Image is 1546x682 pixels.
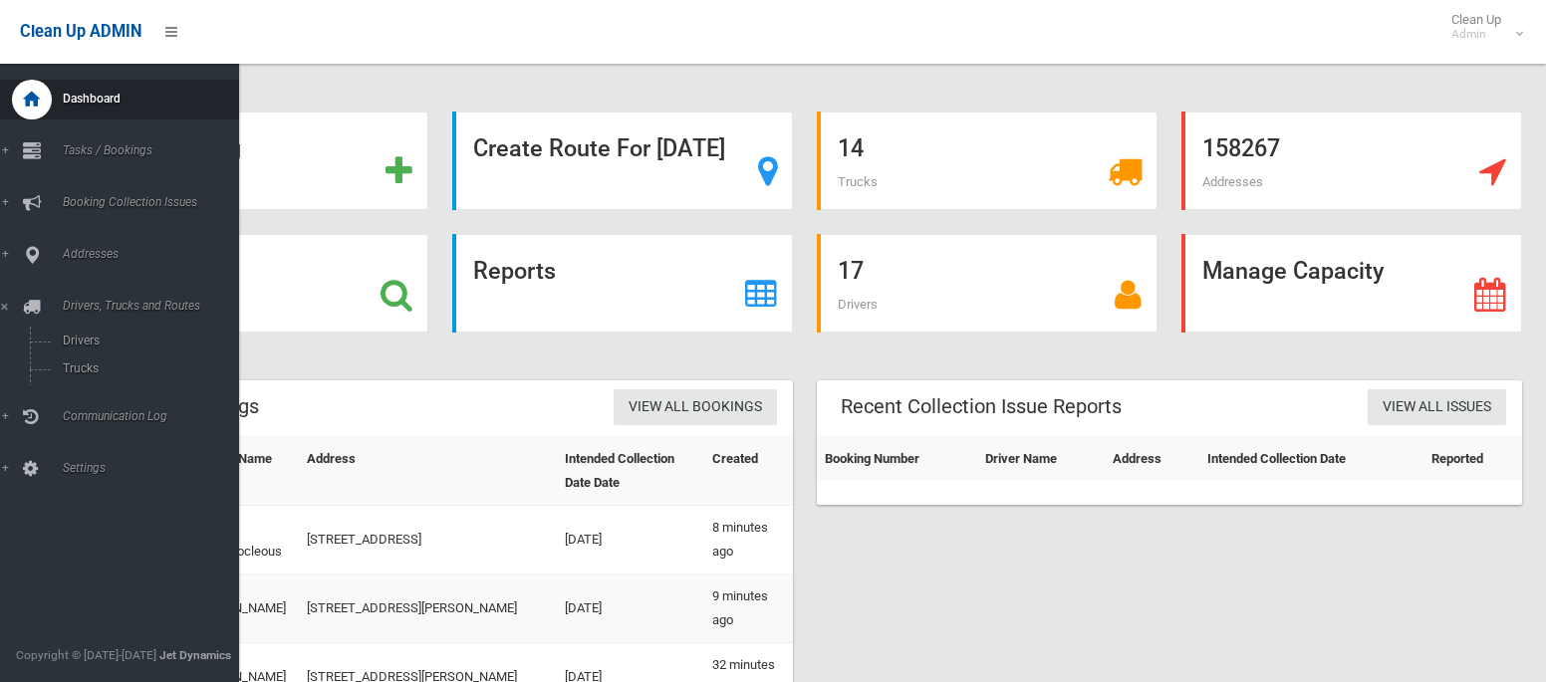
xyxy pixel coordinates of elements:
strong: Jet Dynamics [159,648,231,662]
span: Drivers, Trucks and Routes [57,299,239,313]
th: Address [299,437,558,506]
strong: 14 [838,134,864,162]
span: Trucks [57,361,222,375]
small: Admin [1451,27,1501,42]
a: Manage Capacity [1181,234,1522,333]
span: Trucks [838,174,878,189]
th: Address [1105,437,1198,482]
span: Addresses [57,247,239,261]
strong: Reports [473,257,556,285]
th: Created [704,437,794,506]
strong: 17 [838,257,864,285]
span: Drivers [57,334,222,347]
th: Reported [1423,437,1522,482]
td: [DATE] [557,574,703,643]
span: Addresses [1202,174,1263,189]
span: Dashboard [57,92,239,106]
span: Communication Log [57,409,239,423]
td: 8 minutes ago [704,506,794,574]
a: 17 Drivers [817,234,1158,333]
span: Copyright © [DATE]-[DATE] [16,648,156,662]
td: 9 minutes ago [704,574,794,643]
span: Booking Collection Issues [57,195,239,209]
a: 158267 Addresses [1181,112,1522,210]
th: Intended Collection Date Date [557,437,703,506]
span: Clean Up ADMIN [20,22,141,41]
th: Intended Collection Date [1199,437,1423,482]
a: Search [88,234,428,333]
strong: Create Route For [DATE] [473,134,725,162]
strong: 158267 [1202,134,1280,162]
a: View All Bookings [614,389,777,426]
span: Clean Up [1441,12,1521,42]
header: Recent Collection Issue Reports [817,387,1146,426]
a: 14 Trucks [817,112,1158,210]
a: Create Route For [DATE] [452,112,793,210]
th: Driver Name [977,437,1105,482]
td: C Themistocleous [182,506,299,574]
strong: Manage Capacity [1202,257,1384,285]
span: Tasks / Bookings [57,143,239,157]
td: [DATE] [557,506,703,574]
a: Add Booking [88,112,428,210]
span: Settings [57,461,239,475]
a: View All Issues [1368,389,1506,426]
td: [PERSON_NAME] [182,574,299,643]
th: Booking Number [817,437,977,482]
td: [STREET_ADDRESS] [299,506,558,574]
a: Reports [452,234,793,333]
span: Drivers [838,297,878,312]
th: Contact Name [182,437,299,506]
td: [STREET_ADDRESS][PERSON_NAME] [299,574,558,643]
